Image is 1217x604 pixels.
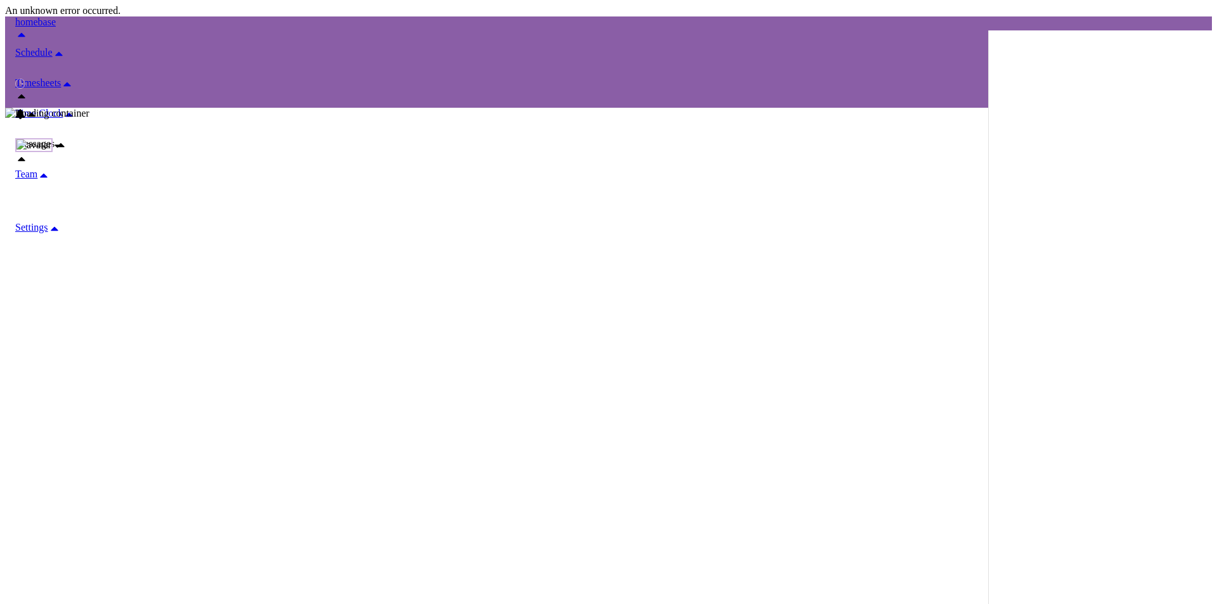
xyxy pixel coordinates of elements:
span: homebase [15,16,56,27]
a: homebase [11,16,1206,47]
span: Timesheets [15,77,61,88]
a: Schedule [11,47,1206,77]
a: Team [11,169,1206,199]
img: Loading container [5,108,89,119]
span: Schedule [15,47,53,58]
div: An unknown error occurred. [5,5,1212,16]
span: Team [15,169,37,179]
span: Settings [15,222,48,233]
img: avatar [15,138,53,152]
a: Settings [11,222,1206,252]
